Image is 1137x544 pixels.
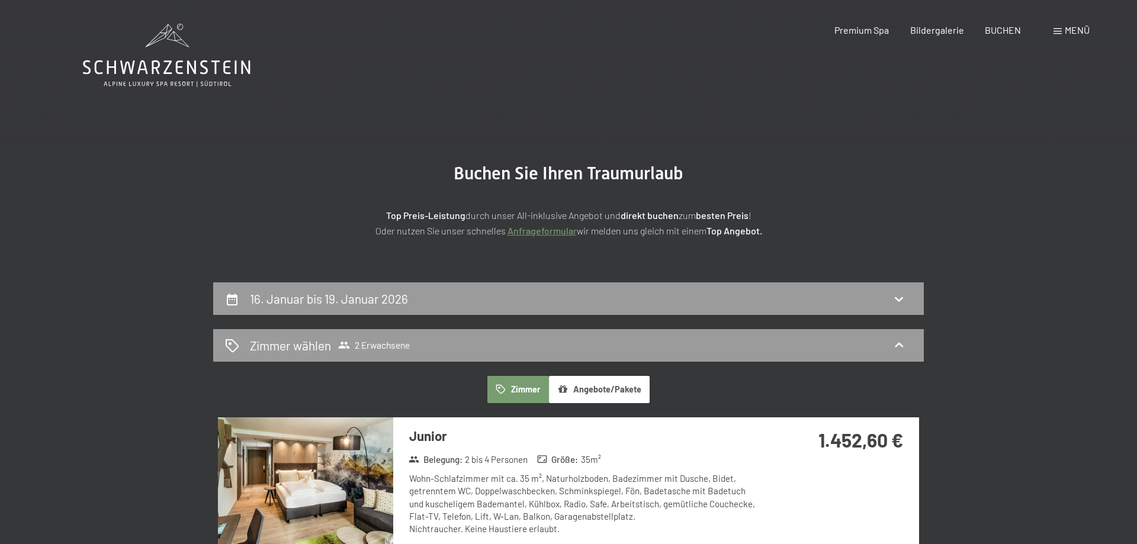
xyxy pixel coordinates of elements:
[454,163,683,184] span: Buchen Sie Ihren Traumurlaub
[910,24,964,36] a: Bildergalerie
[409,427,762,445] h3: Junior
[338,339,410,351] span: 2 Erwachsene
[1065,24,1090,36] span: Menü
[537,453,579,466] strong: Größe :
[508,225,577,236] a: Anfrageformular
[465,453,528,466] span: 2 bis 4 Personen
[250,337,331,354] h2: Zimmer wählen
[409,453,462,466] strong: Belegung :
[487,376,549,403] button: Zimmer
[549,376,650,403] button: Angebote/Pakete
[706,225,762,236] strong: Top Angebot.
[409,472,762,535] div: Wohn-Schlafzimmer mit ca. 35 m², Naturholzboden, Badezimmer mit Dusche, Bidet, getrenntem WC, Dop...
[985,24,1021,36] a: BUCHEN
[581,453,601,466] span: 35 m²
[696,210,749,221] strong: besten Preis
[818,429,903,451] strong: 1.452,60 €
[272,208,865,238] p: durch unser All-inklusive Angebot und zum ! Oder nutzen Sie unser schnelles wir melden uns gleich...
[834,24,889,36] a: Premium Spa
[250,291,408,306] h2: 16. Januar bis 19. Januar 2026
[621,210,679,221] strong: direkt buchen
[386,210,465,221] strong: Top Preis-Leistung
